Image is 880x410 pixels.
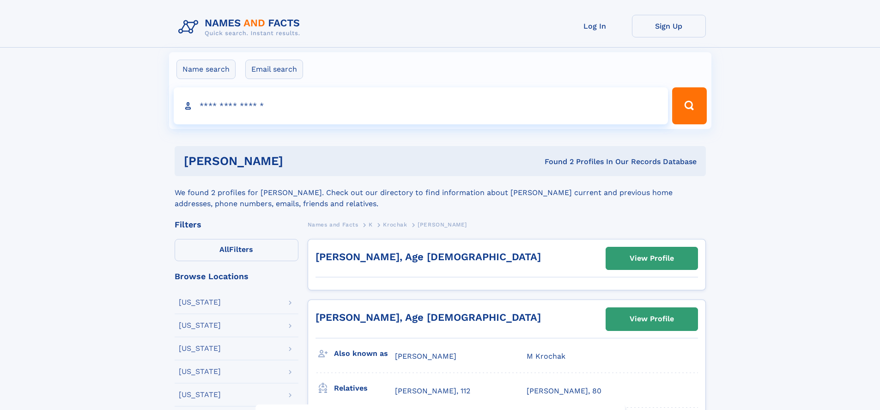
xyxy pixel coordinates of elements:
button: Search Button [672,87,706,124]
img: Logo Names and Facts [175,15,308,40]
div: Browse Locations [175,272,298,281]
a: Log In [558,15,632,37]
div: View Profile [630,248,674,269]
a: [PERSON_NAME], 80 [527,386,601,396]
span: K [369,221,373,228]
label: Name search [176,60,236,79]
label: Filters [175,239,298,261]
a: View Profile [606,247,698,269]
span: M Krochak [527,352,565,361]
a: [PERSON_NAME], Age [DEMOGRAPHIC_DATA] [316,312,541,323]
div: [US_STATE] [179,391,221,398]
span: All [219,245,229,254]
a: Krochak [383,219,407,230]
span: [PERSON_NAME] [395,352,456,361]
h1: [PERSON_NAME] [184,155,414,167]
span: Krochak [383,221,407,228]
div: Filters [175,220,298,229]
input: search input [174,87,668,124]
div: View Profile [630,308,674,330]
a: [PERSON_NAME], Age [DEMOGRAPHIC_DATA] [316,251,541,263]
label: Email search [245,60,303,79]
a: [PERSON_NAME], 112 [395,386,470,396]
div: [US_STATE] [179,322,221,329]
div: [US_STATE] [179,299,221,306]
div: Found 2 Profiles In Our Records Database [414,157,697,167]
a: Names and Facts [308,219,358,230]
h3: Also known as [334,346,395,361]
a: Sign Up [632,15,706,37]
a: K [369,219,373,230]
span: [PERSON_NAME] [418,221,467,228]
a: View Profile [606,308,698,330]
h3: Relatives [334,380,395,396]
div: We found 2 profiles for [PERSON_NAME]. Check out our directory to find information about [PERSON_... [175,176,706,209]
div: [US_STATE] [179,368,221,375]
div: [US_STATE] [179,345,221,352]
